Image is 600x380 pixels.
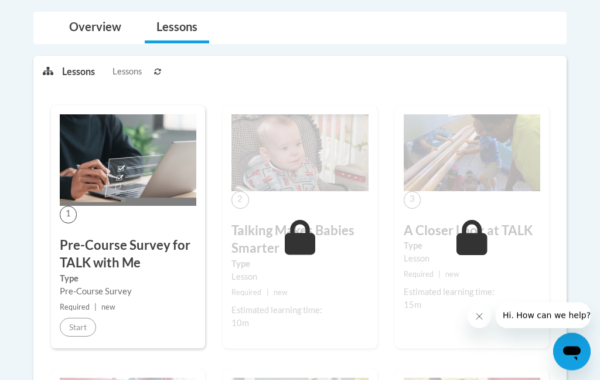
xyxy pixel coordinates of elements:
img: Course Image [404,115,540,192]
span: 3 [404,192,421,209]
span: 15m [404,300,421,310]
iframe: Button to launch messaging window [553,333,591,371]
p: Lessons [62,66,95,79]
div: Pre-Course Survey [60,286,196,298]
label: Type [60,273,196,286]
img: Course Image [60,115,196,206]
span: Required [404,270,434,279]
span: new [274,289,288,297]
span: | [94,303,97,312]
span: | [267,289,269,297]
span: Required [231,289,261,297]
span: Required [60,303,90,312]
span: | [438,270,441,279]
span: new [101,303,115,312]
span: Lessons [112,66,142,79]
a: Overview [57,13,133,44]
h3: Talking Makes Babies Smarter [231,222,368,259]
div: Lesson [231,271,368,284]
label: Type [404,240,540,253]
span: 2 [231,192,248,209]
h3: A Closer Look at TALK [404,222,540,240]
div: Estimated learning time: [404,286,540,299]
span: 10m [231,318,249,328]
div: Estimated learning time: [231,304,368,317]
button: Start [60,318,96,337]
iframe: Close message [468,305,491,328]
label: Type [231,258,368,271]
iframe: Message from company [496,303,591,328]
span: 1 [60,206,77,223]
img: Course Image [231,115,368,192]
a: Lessons [145,13,209,44]
div: Lesson [404,253,540,266]
span: new [445,270,459,279]
h3: Pre-Course Survey for TALK with Me [60,237,196,273]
